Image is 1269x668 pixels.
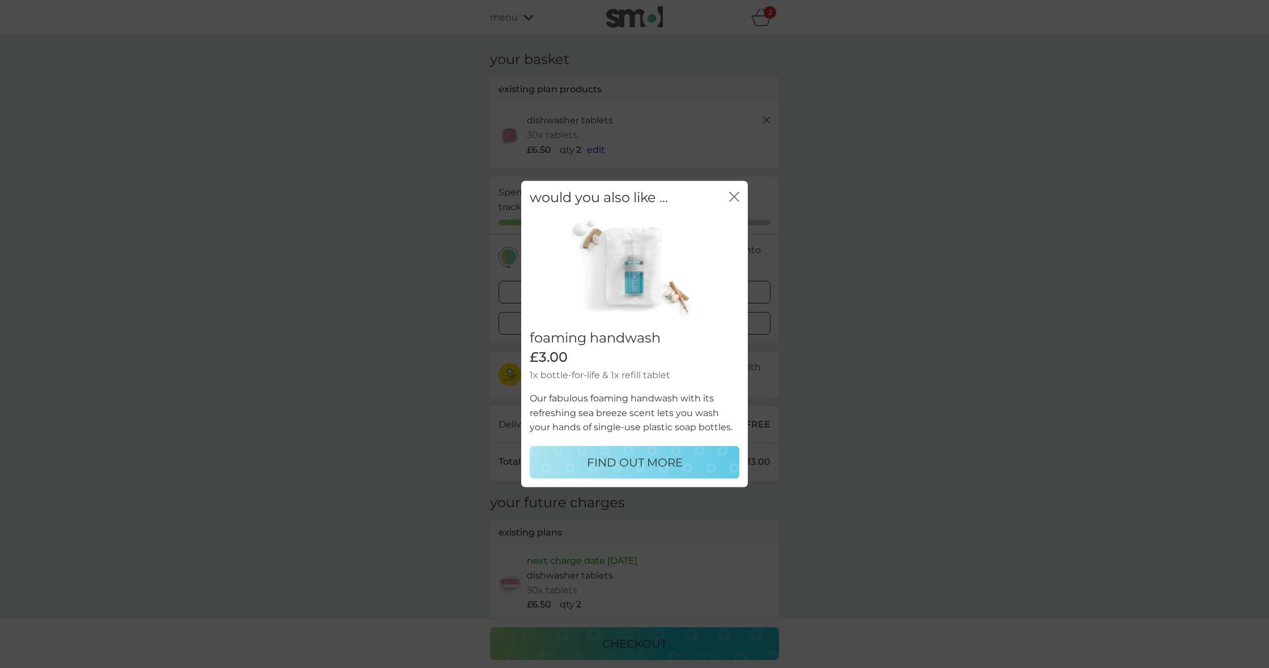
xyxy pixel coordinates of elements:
[530,349,568,365] span: £3.00
[530,329,739,346] h2: foaming handwash
[729,192,739,204] button: close
[530,391,739,435] p: Our fabulous foaming handwash with its refreshing sea breeze scent lets you wash your hands of si...
[587,453,683,471] p: FIND OUT MORE
[530,190,668,206] h2: would you also like ...
[530,446,739,478] button: FIND OUT MORE
[530,368,739,383] p: 1x bottle-for-life & 1x refill tablet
